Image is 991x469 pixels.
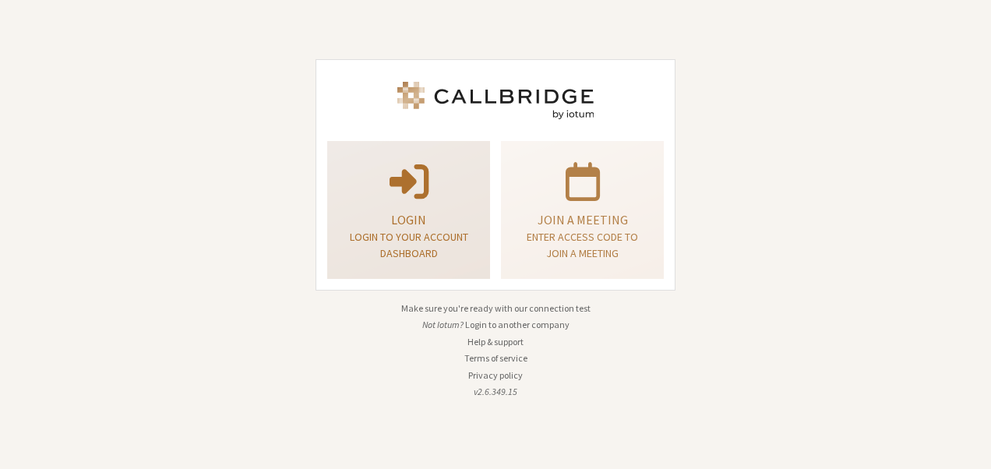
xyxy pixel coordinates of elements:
[465,318,570,332] button: Login to another company
[520,210,644,229] p: Join a meeting
[468,369,523,381] a: Privacy policy
[464,352,527,364] a: Terms of service
[327,141,490,279] button: LoginLogin to your account dashboard
[520,229,644,262] p: Enter access code to join a meeting
[316,318,675,332] li: Not Iotum?
[316,385,675,399] li: v2.6.349.15
[394,82,597,119] img: Iotum
[952,428,979,458] iframe: Chat
[347,210,471,229] p: Login
[467,336,524,347] a: Help & support
[501,141,664,279] a: Join a meetingEnter access code to join a meeting
[401,302,591,314] a: Make sure you're ready with our connection test
[347,229,471,262] p: Login to your account dashboard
